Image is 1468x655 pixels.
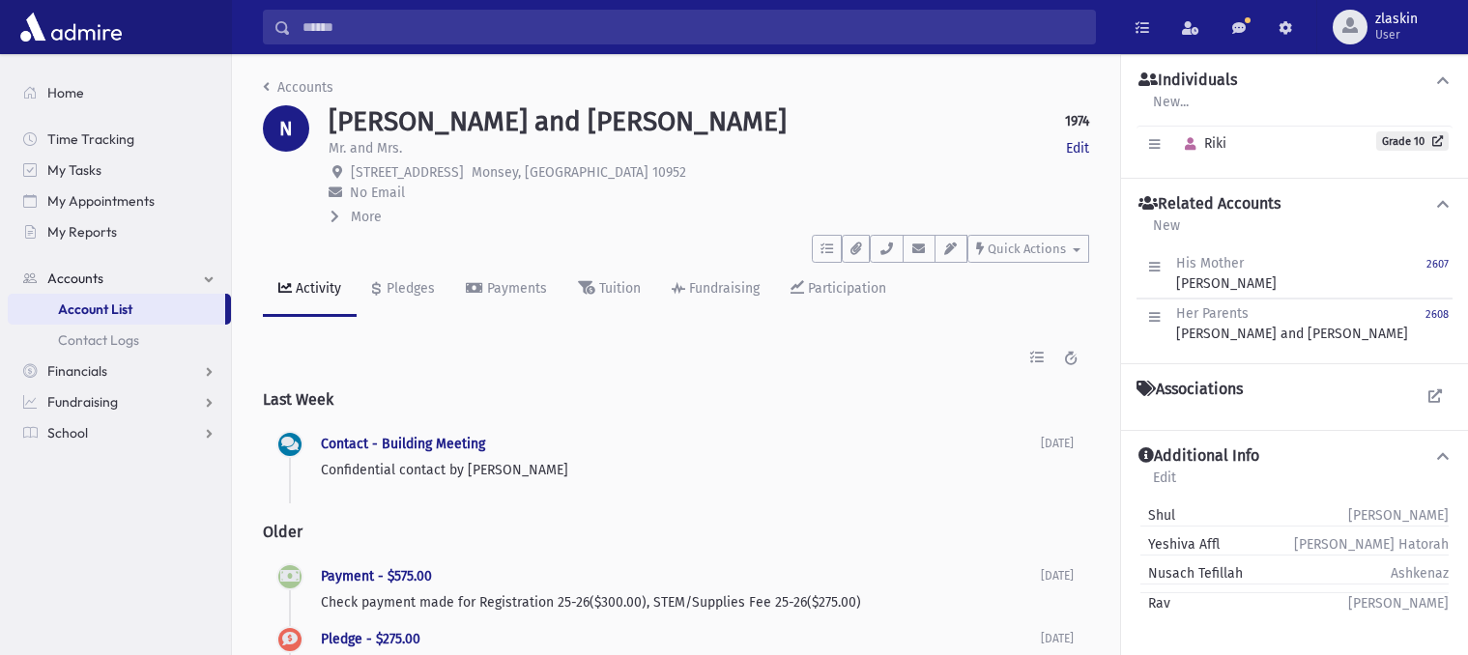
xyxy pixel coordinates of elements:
[47,161,101,179] span: My Tasks
[1152,214,1181,249] a: New
[8,356,231,386] a: Financials
[1176,303,1408,344] div: [PERSON_NAME] and [PERSON_NAME]
[350,185,405,201] span: No Email
[351,164,464,181] span: [STREET_ADDRESS]
[1140,534,1220,555] span: Yeshiva Affl
[1348,505,1449,526] span: [PERSON_NAME]
[329,207,384,227] button: More
[562,263,656,317] a: Tuition
[329,138,402,158] p: Mr. and Mrs.
[472,164,686,181] span: Monsey, [GEOGRAPHIC_DATA] 10952
[1348,593,1449,613] span: [PERSON_NAME]
[1041,632,1074,645] span: [DATE]
[263,507,1089,556] h2: Older
[1376,131,1449,151] a: Grade 10
[47,223,117,241] span: My Reports
[351,209,382,225] span: More
[47,130,134,148] span: Time Tracking
[263,105,309,152] div: N
[1065,111,1089,131] strong: 1974
[1138,71,1237,91] h4: Individuals
[775,263,902,317] a: Participation
[1426,258,1449,271] small: 2607
[1138,194,1281,214] h4: Related Accounts
[1138,446,1259,467] h4: Additional Info
[321,568,432,584] a: Payment - $575.00
[1391,563,1449,584] span: Ashkenaz
[988,242,1066,256] span: Quick Actions
[8,216,231,247] a: My Reports
[1294,534,1449,555] span: [PERSON_NAME] Hatorah
[804,280,886,297] div: Participation
[292,280,341,297] div: Activity
[1176,135,1226,152] span: Riki
[47,362,107,380] span: Financials
[483,280,547,297] div: Payments
[58,331,139,349] span: Contact Logs
[321,631,420,647] a: Pledge - $275.00
[8,263,231,294] a: Accounts
[8,185,231,216] a: My Appointments
[8,417,231,448] a: School
[1375,12,1418,27] span: zlaskin
[1140,593,1170,613] span: Rav
[8,155,231,185] a: My Tasks
[15,8,127,46] img: AdmirePro
[1152,91,1190,126] a: New...
[1140,563,1243,584] span: Nusach Tefillah
[967,235,1089,263] button: Quick Actions
[8,124,231,155] a: Time Tracking
[1176,305,1249,322] span: Her Parents
[1140,505,1175,526] span: Shul
[8,294,225,325] a: Account List
[1152,467,1177,501] a: Edit
[47,192,155,210] span: My Appointments
[291,10,1095,44] input: Search
[656,263,775,317] a: Fundraising
[321,460,1041,480] p: Confidential contact by [PERSON_NAME]
[450,263,562,317] a: Payments
[263,79,333,96] a: Accounts
[1137,71,1453,91] button: Individuals
[47,84,84,101] span: Home
[685,280,760,297] div: Fundraising
[47,270,103,287] span: Accounts
[263,77,333,105] nav: breadcrumb
[1176,253,1277,294] div: [PERSON_NAME]
[47,424,88,441] span: School
[8,325,231,356] a: Contact Logs
[8,386,231,417] a: Fundraising
[1425,303,1449,344] a: 2608
[321,436,485,452] a: Contact - Building Meeting
[263,375,1089,424] h2: Last Week
[8,77,231,108] a: Home
[47,393,118,411] span: Fundraising
[1066,138,1089,158] a: Edit
[1176,255,1244,271] span: His Mother
[58,300,132,318] span: Account List
[1041,569,1074,583] span: [DATE]
[1426,253,1449,294] a: 2607
[329,105,787,138] h1: [PERSON_NAME] and [PERSON_NAME]
[1375,27,1418,43] span: User
[263,263,357,317] a: Activity
[595,280,641,297] div: Tuition
[1137,446,1453,467] button: Additional Info
[383,280,435,297] div: Pledges
[1137,380,1243,399] h4: Associations
[1041,437,1074,450] span: [DATE]
[1425,308,1449,321] small: 2608
[357,263,450,317] a: Pledges
[321,592,1041,612] p: Check payment made for Registration 25-26($300.00), STEM/Supplies Fee 25-26($275.00)
[1137,194,1453,214] button: Related Accounts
